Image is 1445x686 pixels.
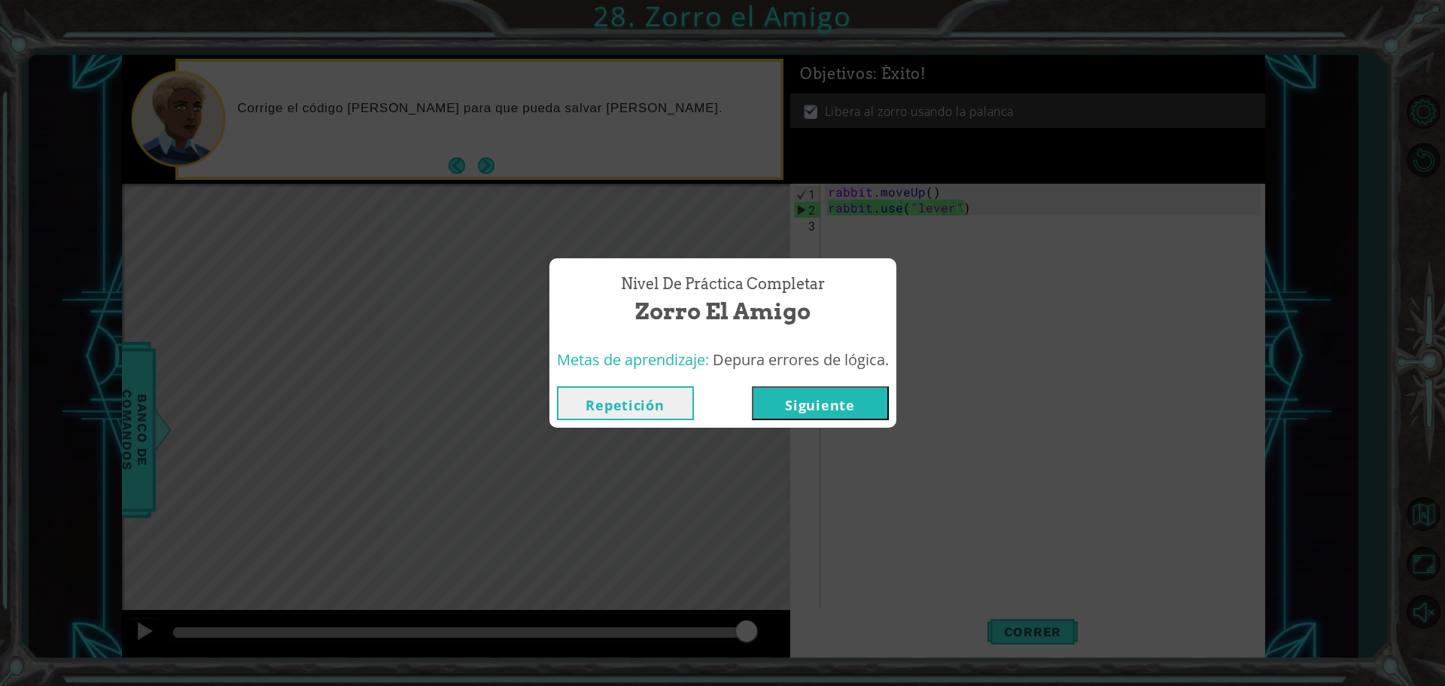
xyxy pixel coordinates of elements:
span: Zorro el Amigo [635,295,811,328]
button: Repetición [557,386,694,420]
button: Siguiente [752,386,889,420]
span: Nivel de Práctica Completar [621,273,825,295]
span: Metas de aprendizaje: [557,349,709,370]
span: Depura errores de lógica. [713,349,889,370]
